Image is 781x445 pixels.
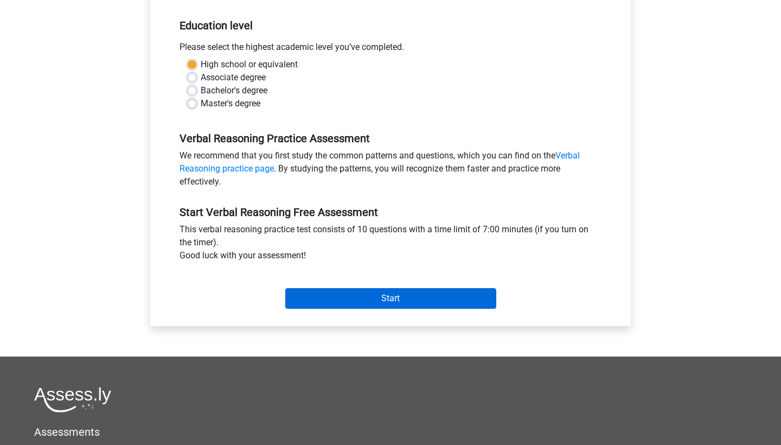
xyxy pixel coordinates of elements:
[285,288,496,309] input: Start
[180,206,601,219] h5: Start Verbal Reasoning Free Assessment
[34,387,111,412] img: Assessly logo
[180,132,601,145] h5: Verbal Reasoning Practice Assessment
[171,41,610,58] div: Please select the highest academic level you’ve completed.
[171,149,610,193] div: We recommend that you first study the common patterns and questions, which you can find on the . ...
[201,84,267,97] label: Bachelor's degree
[201,71,266,84] label: Associate degree
[34,425,747,438] h5: Assessments
[201,97,260,110] label: Master's degree
[171,223,610,266] div: This verbal reasoning practice test consists of 10 questions with a time limit of 7:00 minutes (i...
[201,58,298,71] label: High school or equivalent
[180,15,601,36] h5: Education level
